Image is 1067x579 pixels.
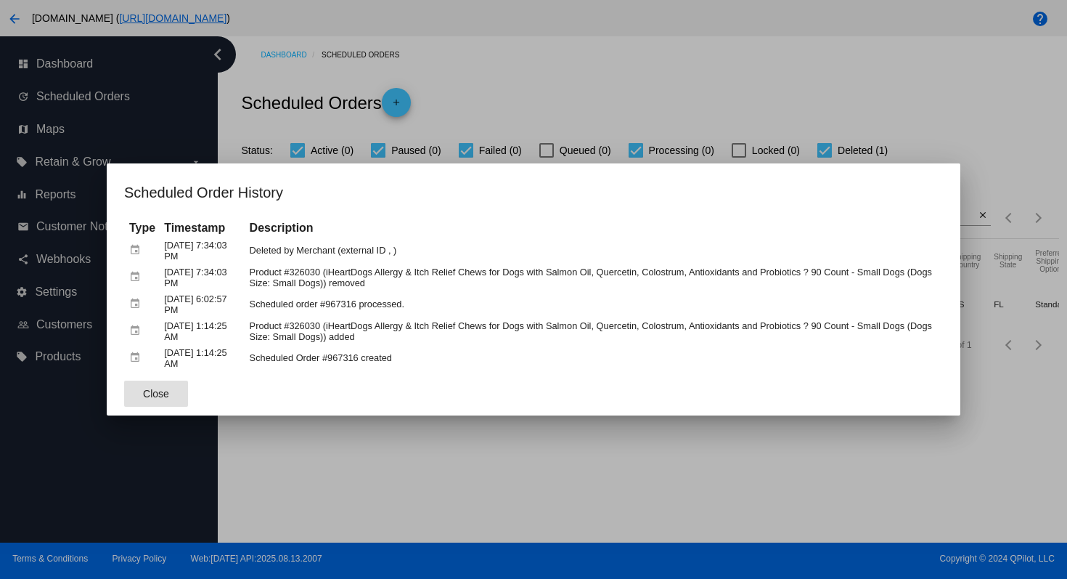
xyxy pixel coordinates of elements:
td: [DATE] 7:34:03 PM [160,264,244,290]
td: [DATE] 1:14:25 AM [160,318,244,344]
td: Deleted by Merchant (external ID , ) [246,238,941,263]
th: Description [246,220,941,236]
span: Close [143,388,169,400]
button: Close dialog [124,381,188,407]
td: Product #326030 (iHeartDogs Allergy & Itch Relief Chews for Dogs with Salmon Oil, Quercetin, Colo... [246,318,941,344]
mat-icon: event [129,266,147,288]
mat-icon: event [129,239,147,262]
td: Scheduled order #967316 processed. [246,291,941,317]
td: [DATE] 6:02:57 PM [160,291,244,317]
td: [DATE] 7:34:03 PM [160,238,244,263]
mat-icon: event [129,320,147,342]
mat-icon: event [129,293,147,315]
td: [DATE] 1:14:25 AM [160,345,244,371]
mat-icon: event [129,347,147,369]
h1: Scheduled Order History [124,181,943,204]
th: Timestamp [160,220,244,236]
th: Type [126,220,159,236]
td: Product #326030 (iHeartDogs Allergy & Itch Relief Chews for Dogs with Salmon Oil, Quercetin, Colo... [246,264,941,290]
td: Scheduled Order #967316 created [246,345,941,371]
